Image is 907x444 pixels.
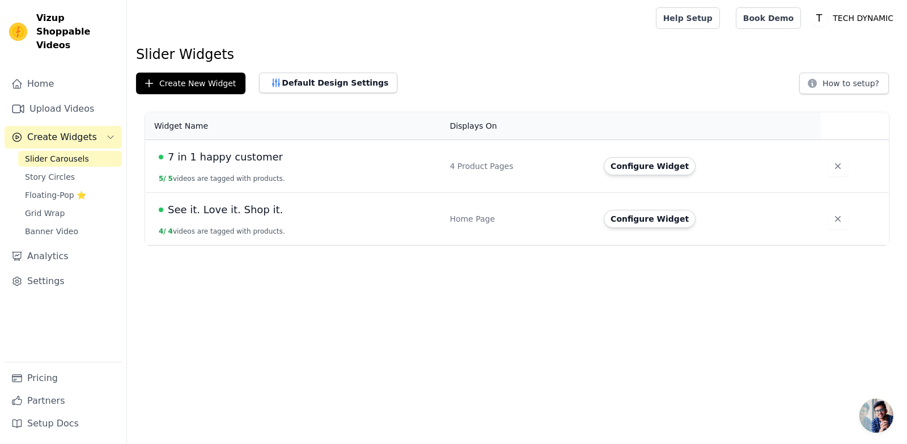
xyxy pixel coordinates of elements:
a: Story Circles [18,169,122,185]
a: Upload Videos [5,98,122,120]
text: T [816,12,823,24]
a: Pricing [5,367,122,390]
button: Delete widget [828,209,848,229]
a: Floating-Pop ⭐ [18,187,122,203]
button: Configure Widget [604,157,696,175]
button: T TECH DYNAMIC [810,8,898,28]
p: TECH DYNAMIC [828,8,898,28]
span: Story Circles [25,171,75,183]
a: Grid Wrap [18,205,122,221]
button: 5/ 5videos are tagged with products. [159,174,285,183]
button: Delete widget [828,156,848,176]
a: Partners [5,390,122,412]
a: Book Demo [736,7,801,29]
span: 4 [168,227,173,235]
span: Live Published [159,155,163,159]
span: Live Published [159,208,163,212]
div: Open chat [859,399,893,433]
button: Create Widgets [5,126,122,149]
span: Floating-Pop ⭐ [25,189,86,201]
a: Slider Carousels [18,151,122,167]
h1: Slider Widgets [136,45,898,64]
button: 4/ 4videos are tagged with products. [159,227,285,236]
th: Widget Name [145,112,443,140]
span: Vizup Shoppable Videos [36,11,117,52]
button: How to setup? [799,73,889,94]
span: See it. Love it. Shop it. [168,202,283,218]
div: Home Page [450,213,590,225]
span: 7 in 1 happy customer [168,149,283,165]
span: 5 [168,175,173,183]
span: 5 / [159,175,166,183]
span: Create Widgets [27,130,97,144]
th: Displays On [443,112,597,140]
img: Vizup [9,23,27,41]
span: 4 / [159,227,166,235]
a: Help Setup [656,7,720,29]
a: Analytics [5,245,122,268]
a: Settings [5,270,122,293]
span: Slider Carousels [25,153,89,164]
button: Default Design Settings [259,73,397,93]
span: Banner Video [25,226,78,237]
button: Create New Widget [136,73,245,94]
a: Setup Docs [5,412,122,435]
a: Home [5,73,122,95]
button: Configure Widget [604,210,696,228]
a: How to setup? [799,81,889,91]
div: 4 Product Pages [450,160,590,172]
span: Grid Wrap [25,208,65,219]
a: Banner Video [18,223,122,239]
